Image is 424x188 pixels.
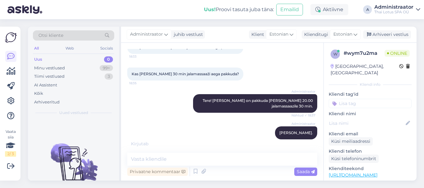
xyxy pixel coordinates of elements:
[28,132,119,188] img: No chats
[34,90,43,97] div: Kõik
[127,168,188,176] div: Privaatne kommentaar
[329,82,412,87] div: Kliendi info
[33,44,40,52] div: All
[385,50,410,57] span: Online
[100,65,113,71] div: 99+
[269,31,288,38] span: Estonian
[129,81,152,85] span: 18:35
[104,56,113,63] div: 0
[130,31,163,38] span: Administraator
[374,10,413,15] div: Thai Lotus SPA OÜ
[105,73,113,80] div: 3
[329,120,404,127] input: Lisa nimi
[127,141,317,147] div: Kirjutab
[363,5,372,14] div: A
[38,32,63,39] span: Otsi kliente
[291,121,315,126] span: Administraator
[249,31,264,38] div: Klient
[34,99,60,105] div: Arhiveeritud
[276,4,303,15] button: Emailid
[302,31,328,38] div: Klienditugi
[329,180,412,186] p: Vaata edasi ...
[5,129,16,157] div: Vaata siia
[99,44,114,52] div: Socials
[374,5,413,10] div: Administraator
[329,172,377,178] a: [URL][DOMAIN_NAME]
[291,113,315,118] span: Nähtud ✓ 18:37
[333,31,352,38] span: Estonian
[329,91,412,98] p: Kliendi tag'id
[34,82,57,88] div: AI Assistent
[329,148,412,155] p: Kliendi telefon
[329,99,412,108] input: Lisa tag
[204,6,274,13] div: Proovi tasuta juba täna:
[132,72,239,76] span: Kas [PERSON_NAME] 30 min jalamassaaži aega pakkuda?
[64,44,75,52] div: Web
[329,131,412,137] p: Kliendi email
[279,130,313,135] span: [PERSON_NAME].
[5,32,17,43] img: Askly Logo
[331,63,399,76] div: [GEOGRAPHIC_DATA], [GEOGRAPHIC_DATA]
[203,98,314,108] span: Tere! [PERSON_NAME] on pakkuda [PERSON_NAME] 20.00 jalamassaazile 30 min.
[329,111,412,117] p: Kliendi nimi
[5,151,16,157] div: 2 / 3
[329,155,379,163] div: Küsi telefoninumbrit
[34,56,42,63] div: Uus
[344,50,385,57] div: # wym7u2ma
[329,137,373,146] div: Küsi meiliaadressi
[59,110,88,116] span: Uued vestlused
[171,31,203,38] div: juhib vestlust
[374,5,420,15] a: AdministraatorThai Lotus SPA OÜ
[204,7,216,12] b: Uus!
[297,169,315,174] span: Saada
[34,65,65,71] div: Minu vestlused
[333,52,337,56] span: w
[34,73,65,80] div: Tiimi vestlused
[363,30,411,39] div: Arhiveeri vestlus
[291,89,315,94] span: Administraator
[129,54,152,59] span: 18:33
[310,4,348,15] div: Aktiivne
[329,165,412,172] p: Klienditeekond
[291,140,315,144] span: Nähtud ✓ 18:38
